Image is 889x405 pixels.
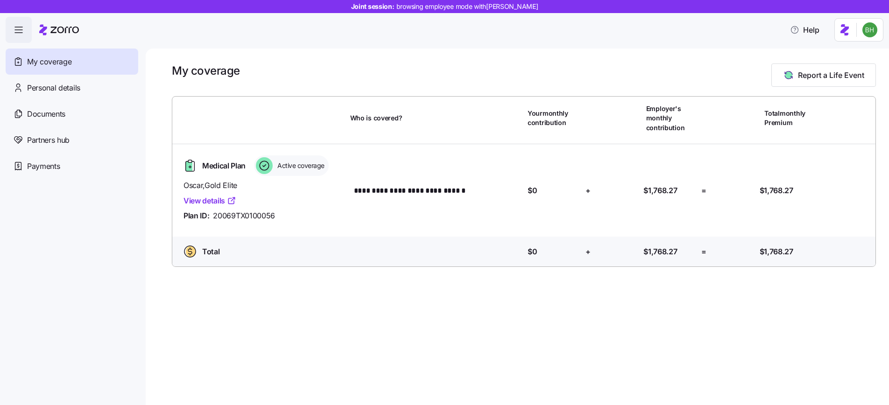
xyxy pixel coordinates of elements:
span: My coverage [27,56,71,68]
span: Total monthly Premium [764,109,816,128]
span: Payments [27,161,60,172]
span: Joint session: [351,2,538,11]
span: Total [202,246,219,258]
span: $1,768.27 [760,246,793,258]
span: $1,768.27 [643,246,677,258]
a: Partners hub [6,127,138,153]
span: Plan ID: [183,210,209,222]
span: Medical Plan [202,160,246,172]
span: Oscar , Gold Elite [183,180,343,191]
span: Documents [27,108,65,120]
span: Employer's monthly contribution [646,104,698,133]
a: Personal details [6,75,138,101]
a: Documents [6,101,138,127]
span: = [701,185,706,196]
span: Report a Life Event [798,70,864,81]
span: $1,768.27 [760,185,793,196]
span: 20069TX0100056 [213,210,275,222]
span: Partners hub [27,134,70,146]
span: + [586,246,591,258]
span: = [701,246,706,258]
span: Personal details [27,82,80,94]
span: Who is covered? [350,113,402,123]
span: $1,768.27 [643,185,677,196]
a: View details [183,195,236,207]
span: $0 [528,246,537,258]
img: d1086b868f99461dda8dae12678995cf [862,22,877,37]
button: Help [783,21,827,39]
span: Your monthly contribution [528,109,579,128]
span: + [586,185,591,196]
span: Help [790,24,819,35]
span: browsing employee mode with [PERSON_NAME] [396,2,538,11]
a: My coverage [6,49,138,75]
h1: My coverage [172,63,240,78]
a: Payments [6,153,138,179]
button: Report a Life Event [771,63,876,87]
span: $0 [528,185,537,196]
img: Employer logo [840,24,849,35]
span: Active coverage [275,161,325,170]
